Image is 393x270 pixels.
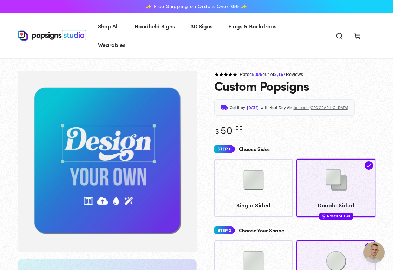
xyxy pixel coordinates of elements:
[93,36,131,54] a: Wearables
[296,159,375,217] a: Double Sided Double Sided Most Popular
[233,123,243,132] sup: .00
[261,104,292,111] span: with Next Day Air
[258,72,262,77] span: /5
[239,146,270,152] h4: Choose Sides
[191,21,212,31] span: 3D Signs
[214,159,293,217] a: Single Sided Single Sided
[98,21,119,31] span: Shop All
[240,72,303,77] span: Rated out of Reviews
[274,72,286,77] span: 2,167
[146,3,247,9] span: ✨ Free Shipping on Orders Over $99 ✨
[239,227,284,233] h4: Choose Your Shape
[214,143,235,156] img: Step 1
[18,30,86,41] img: Popsigns Studio
[214,224,235,237] img: Step 2
[135,21,175,31] span: Handheld Signs
[93,17,124,36] a: Shop All
[319,162,354,198] img: Double Sided
[18,71,197,252] media-gallery: Gallery Viewer
[98,40,125,50] span: Wearables
[228,21,276,31] span: Flags & Backdrops
[322,214,325,219] img: fire.svg
[223,17,282,36] a: Flags & Backdrops
[230,104,245,111] span: Get it by
[252,72,258,77] span: 5.0
[330,28,348,43] summary: Search our site
[185,17,218,36] a: 3D Signs
[18,71,197,252] img: Custom Popsigns
[363,242,385,263] div: Open chat
[247,104,259,111] span: [DATE]
[319,213,353,220] div: Most Popular
[217,200,290,210] span: Single Sided
[236,162,271,198] img: Single Sided
[215,126,220,136] span: $
[294,104,348,111] span: to 10012, [GEOGRAPHIC_DATA]
[214,78,309,92] h1: Custom Popsigns
[214,122,243,137] bdi: 50
[300,200,372,210] span: Double Sided
[129,17,180,36] a: Handheld Signs
[365,161,373,170] img: check.svg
